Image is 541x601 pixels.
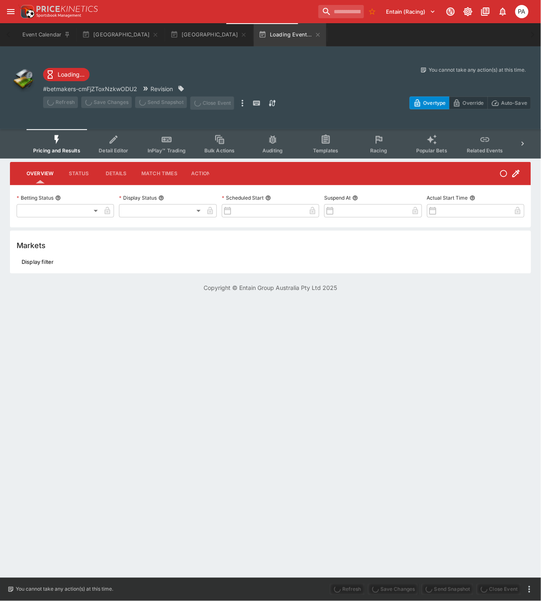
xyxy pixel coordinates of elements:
[410,97,449,109] button: Overtype
[488,97,531,109] button: Auto-Save
[60,164,97,183] button: Status
[501,99,527,107] p: Auto-Save
[77,23,164,46] button: [GEOGRAPHIC_DATA]
[204,147,235,154] span: Bulk Actions
[27,129,514,159] div: Event type filters
[463,99,484,107] p: Override
[99,147,128,154] span: Detail Editor
[470,195,475,201] button: Actual Start Time
[423,99,446,107] p: Overtype
[222,194,264,201] p: Scheduled Start
[265,195,271,201] button: Scheduled Start
[449,97,488,109] button: Override
[165,23,252,46] button: [GEOGRAPHIC_DATA]
[478,4,493,19] button: Documentation
[262,147,283,154] span: Auditing
[17,255,58,268] button: Display filter
[58,70,85,79] p: Loading...
[16,586,113,593] p: You cannot take any action(s) at this time.
[515,5,529,18] div: Peter Addley
[513,2,531,21] button: Peter Addley
[55,195,61,201] button: Betting Status
[10,66,36,93] img: other.png
[324,194,351,201] p: Suspend At
[184,164,221,183] button: Actions
[150,84,173,93] p: Revision
[17,241,46,250] h5: Markets
[352,195,358,201] button: Suspend At
[370,147,387,154] span: Racing
[366,5,379,18] button: No Bookmarks
[17,23,75,46] button: Event Calendar
[443,4,458,19] button: Connected to PK
[381,5,441,18] button: Select Tenant
[20,164,60,183] button: Overview
[135,164,184,183] button: Match Times
[36,6,98,12] img: PriceKinetics
[97,164,135,183] button: Details
[524,584,534,594] button: more
[410,97,531,109] div: Start From
[467,147,503,154] span: Related Events
[427,194,468,201] p: Actual Start Time
[495,4,510,19] button: Notifications
[119,194,157,201] p: Display Status
[148,147,186,154] span: InPlay™ Trading
[318,5,364,18] input: search
[416,147,447,154] span: Popular Bets
[461,4,475,19] button: Toggle light/dark mode
[18,3,35,20] img: PriceKinetics Logo
[313,147,338,154] span: Templates
[254,23,326,46] button: Loading Event...
[3,4,18,19] button: open drawer
[238,97,247,110] button: more
[43,84,137,93] p: Copy To Clipboard
[158,195,164,201] button: Display Status
[36,14,81,17] img: Sportsbook Management
[33,147,80,154] span: Pricing and Results
[17,194,53,201] p: Betting Status
[429,66,526,74] p: You cannot take any action(s) at this time.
